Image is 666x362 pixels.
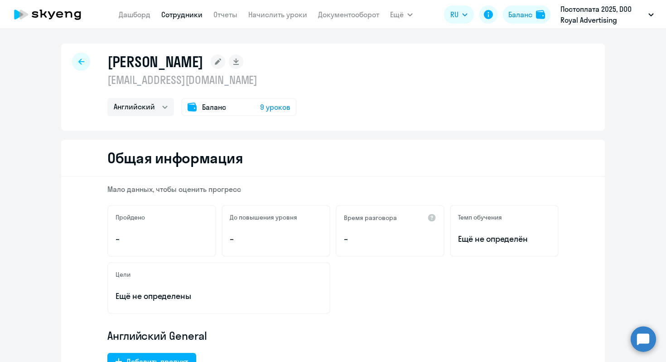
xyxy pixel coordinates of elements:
button: Балансbalance [503,5,550,24]
h5: Темп обучения [458,213,502,221]
span: Ещё [390,9,404,20]
span: RU [450,9,458,20]
a: Отчеты [213,10,237,19]
span: Английский General [107,328,207,343]
h5: До повышения уровня [230,213,297,221]
p: [EMAIL_ADDRESS][DOMAIN_NAME] [107,73,297,87]
p: Ещё не определены [116,290,322,302]
a: Документооборот [318,10,379,19]
a: Дашборд [119,10,150,19]
span: Ещё не определён [458,233,550,245]
a: Сотрудники [161,10,203,19]
h1: [PERSON_NAME] [107,53,203,71]
span: 9 уроков [260,102,290,113]
h5: Цели [116,270,130,279]
p: Постоплата 2025, DOO Royal Advertising [560,4,645,25]
p: Мало данных, чтобы оценить прогресс [107,184,559,194]
p: – [230,233,322,245]
button: Постоплата 2025, DOO Royal Advertising [556,4,658,25]
a: Начислить уроки [248,10,307,19]
h5: Время разговора [344,214,397,222]
p: – [116,233,208,245]
div: Баланс [508,9,532,20]
h5: Пройдено [116,213,145,221]
img: balance [536,10,545,19]
h2: Общая информация [107,149,243,167]
button: Ещё [390,5,413,24]
button: RU [444,5,474,24]
p: – [344,233,436,245]
span: Баланс [202,102,226,113]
